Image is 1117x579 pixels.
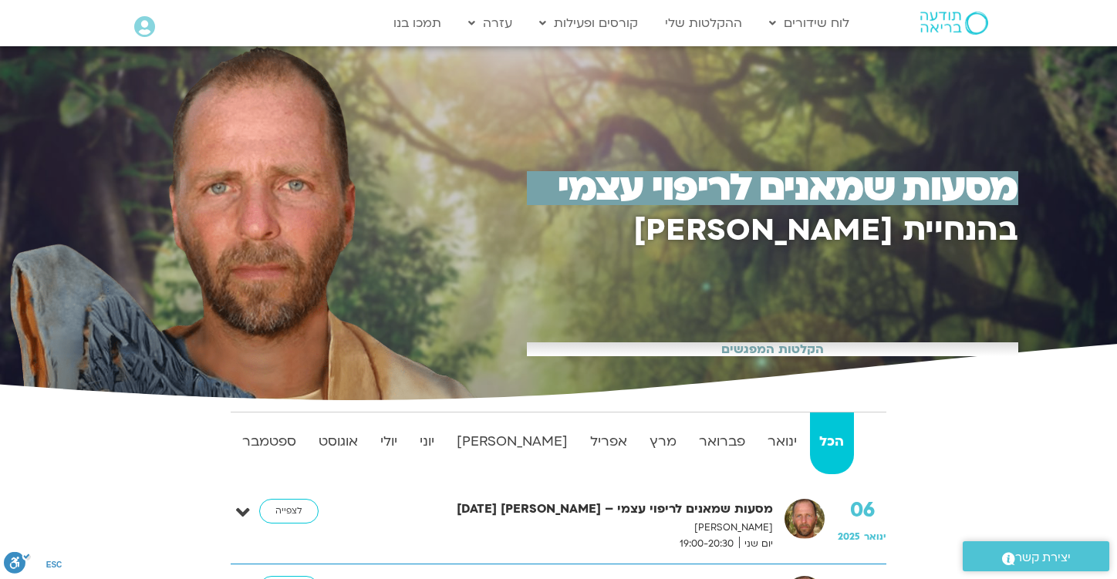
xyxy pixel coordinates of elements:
[410,430,444,453] strong: יוני
[581,412,637,474] a: אפריל
[309,412,367,474] a: אוגוסט
[309,430,367,453] strong: אוגוסט
[739,536,773,552] span: יום שני
[368,499,773,520] strong: מסעות שמאנים לריפוי עצמי – [PERSON_NAME] [DATE]
[232,430,305,453] strong: ספטמבר
[640,430,687,453] strong: מרץ
[532,8,646,38] a: קורסים ופעילות
[810,412,854,474] a: הכל
[838,530,860,543] span: 2025
[838,499,886,522] strong: 06
[640,412,687,474] a: מרץ
[690,412,755,474] a: פברואר
[370,430,407,453] strong: יולי
[674,536,739,552] span: 19:00-20:30
[581,430,637,453] strong: אפריל
[963,541,1109,571] a: יצירת קשר
[920,12,988,35] img: תודעה בריאה
[370,412,407,474] a: יולי
[447,412,577,474] a: [PERSON_NAME]
[259,499,319,523] a: לצפייה
[527,342,1018,356] h2: הקלטות המפגשים
[461,8,520,38] a: עזרה
[690,430,755,453] strong: פברואר
[758,412,807,474] a: ינואר
[810,430,854,453] strong: הכל
[761,8,857,38] a: לוח שידורים
[527,217,1018,245] h1: בהנחיית [PERSON_NAME]
[527,171,1018,206] h1: מסעות שמאנים לריפוי עצמי
[1015,547,1071,568] span: יצירת קשר
[864,530,886,543] span: ינואר
[410,412,444,474] a: יוני
[447,430,577,453] strong: [PERSON_NAME]
[758,430,807,453] strong: ינואר
[232,412,305,474] a: ספטמבר
[368,520,773,536] p: [PERSON_NAME]
[657,8,750,38] a: ההקלטות שלי
[386,8,449,38] a: תמכו בנו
